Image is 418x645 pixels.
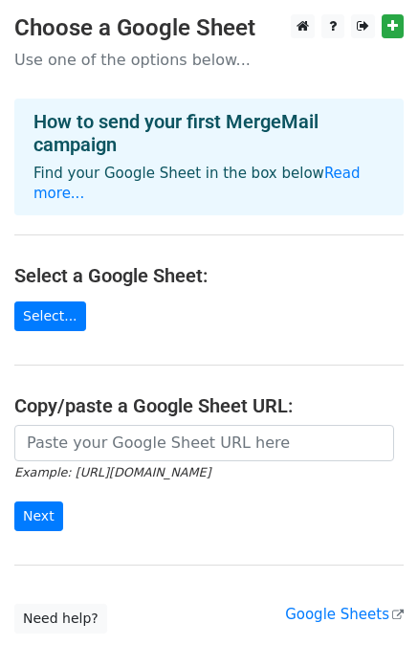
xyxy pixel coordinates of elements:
[33,165,361,202] a: Read more...
[14,394,404,417] h4: Copy/paste a Google Sheet URL:
[14,14,404,42] h3: Choose a Google Sheet
[14,501,63,531] input: Next
[33,164,385,204] p: Find your Google Sheet in the box below
[285,606,404,623] a: Google Sheets
[14,301,86,331] a: Select...
[14,264,404,287] h4: Select a Google Sheet:
[322,553,418,645] iframe: Chat Widget
[14,465,210,479] small: Example: [URL][DOMAIN_NAME]
[33,110,385,156] h4: How to send your first MergeMail campaign
[14,425,394,461] input: Paste your Google Sheet URL here
[14,50,404,70] p: Use one of the options below...
[14,604,107,634] a: Need help?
